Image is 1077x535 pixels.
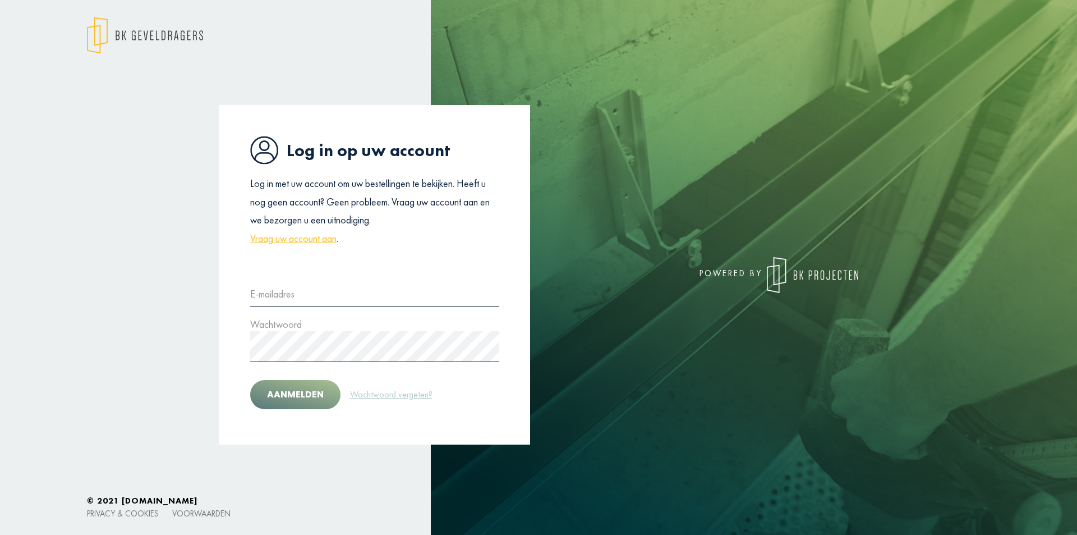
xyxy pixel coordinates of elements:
[767,257,858,293] img: logo
[250,380,340,409] button: Aanmelden
[87,496,990,506] h6: © 2021 [DOMAIN_NAME]
[172,508,231,519] a: Voorwaarden
[87,508,159,519] a: Privacy & cookies
[547,257,858,293] div: powered by
[349,387,433,402] a: Wachtwoord vergeten?
[250,315,302,333] label: Wachtwoord
[250,230,337,248] a: Vraag uw account aan
[250,136,278,164] img: icon
[87,17,203,54] img: logo
[250,175,499,248] p: Log in met uw account om uw bestellingen te bekijken. Heeft u nog geen account? Geen probleem. Vr...
[250,136,499,164] h1: Log in op uw account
